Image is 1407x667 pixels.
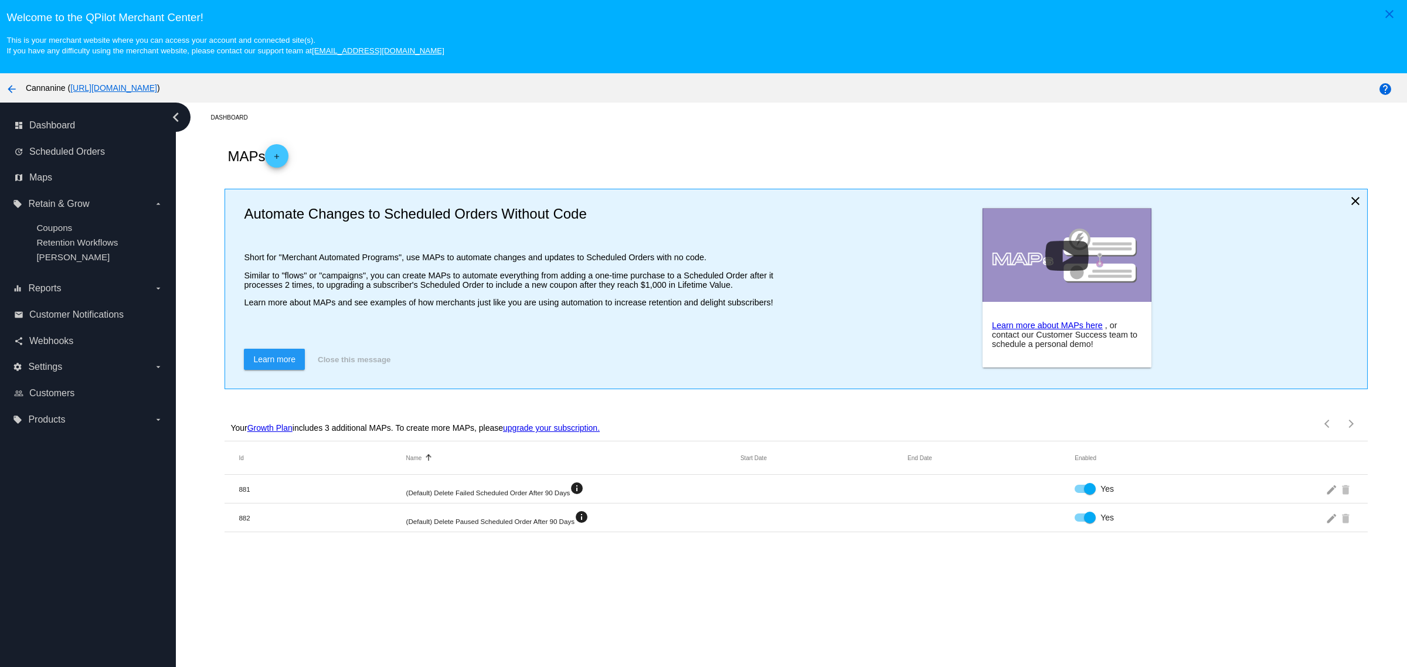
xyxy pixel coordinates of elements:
i: arrow_drop_down [154,362,163,372]
i: local_offer [13,199,22,209]
a: Retention Workflows [36,237,118,247]
a: email Customer Notifications [14,305,163,324]
p: Short for "Merchant Automated Programs", use MAPs to automate changes and updates to Scheduled Or... [244,253,776,262]
a: Dashboard [210,108,258,127]
i: update [14,147,23,156]
mat-icon: delete [1340,509,1354,527]
a: dashboard Dashboard [14,116,163,135]
span: Cannanine ( ) [26,83,160,93]
mat-cell: 881 [239,485,406,493]
button: Change sorting for Name [406,454,422,461]
i: arrow_drop_down [154,415,163,424]
a: Growth Plan [247,423,293,433]
a: [URL][DOMAIN_NAME] [70,83,157,93]
mat-cell: (Default) Delete Paused Scheduled Order After 90 Days [406,510,740,525]
button: Previous page [1316,412,1340,435]
i: chevron_left [166,108,185,127]
h2: Automate Changes to Scheduled Orders Without Code [244,206,776,222]
i: arrow_drop_down [154,284,163,293]
span: Learn more [253,355,295,364]
span: Scheduled Orders [29,147,105,157]
span: Products [28,414,65,425]
a: [EMAIL_ADDRESS][DOMAIN_NAME] [312,46,444,55]
i: dashboard [14,121,23,130]
small: This is your merchant website where you can access your account and connected site(s). If you hav... [6,36,444,55]
span: Customers [29,388,74,399]
mat-icon: info [570,481,584,495]
p: Your includes 3 additional MAPs. To create more MAPs, please [230,423,600,433]
span: Reports [28,283,61,294]
span: Yes [1100,512,1114,523]
i: map [14,173,23,182]
span: Dashboard [29,120,75,131]
a: map Maps [14,168,163,187]
a: share Webhooks [14,332,163,350]
mat-icon: edit [1326,509,1340,527]
button: Close this message [314,349,394,370]
p: Similar to "flows" or "campaigns", you can create MAPs to automate everything from adding a one-t... [244,271,776,290]
i: equalizer [13,284,22,293]
button: Next page [1340,412,1363,435]
a: people_outline Customers [14,384,163,403]
mat-icon: delete [1340,480,1354,498]
span: Webhooks [29,336,73,346]
mat-cell: 882 [239,514,406,522]
mat-icon: add [270,152,284,166]
mat-icon: close [1382,7,1396,21]
h3: Welcome to the QPilot Merchant Center! [6,11,1400,24]
span: Retain & Grow [28,199,89,209]
p: Learn more about MAPs and see examples of how merchants just like you are using automation to inc... [244,298,776,307]
span: Settings [28,362,62,372]
a: Coupons [36,223,72,233]
button: Change sorting for Id [239,454,243,461]
i: local_offer [13,415,22,424]
a: upgrade your subscription. [503,423,600,433]
i: people_outline [14,389,23,398]
i: share [14,336,23,346]
span: Customer Notifications [29,309,124,320]
mat-cell: (Default) Delete Failed Scheduled Order After 90 Days [406,481,740,496]
span: Yes [1100,483,1114,495]
span: Maps [29,172,52,183]
mat-icon: arrow_back [5,82,19,96]
h2: MAPs [227,144,288,168]
mat-icon: edit [1326,480,1340,498]
mat-icon: info [575,510,589,524]
i: settings [13,362,22,372]
button: Change sorting for StartDateUtc [740,454,767,461]
mat-icon: help [1378,82,1392,96]
a: Learn more about MAPs here [992,321,1103,330]
button: Change sorting for EndDateUtc [908,454,932,461]
mat-icon: close [1348,194,1362,208]
a: Learn more [244,349,305,370]
i: arrow_drop_down [154,199,163,209]
a: update Scheduled Orders [14,142,163,161]
a: [PERSON_NAME] [36,252,110,262]
i: email [14,310,23,319]
button: Change sorting for Enabled [1075,454,1096,461]
span: , or contact our Customer Success team to schedule a personal demo! [992,321,1137,349]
